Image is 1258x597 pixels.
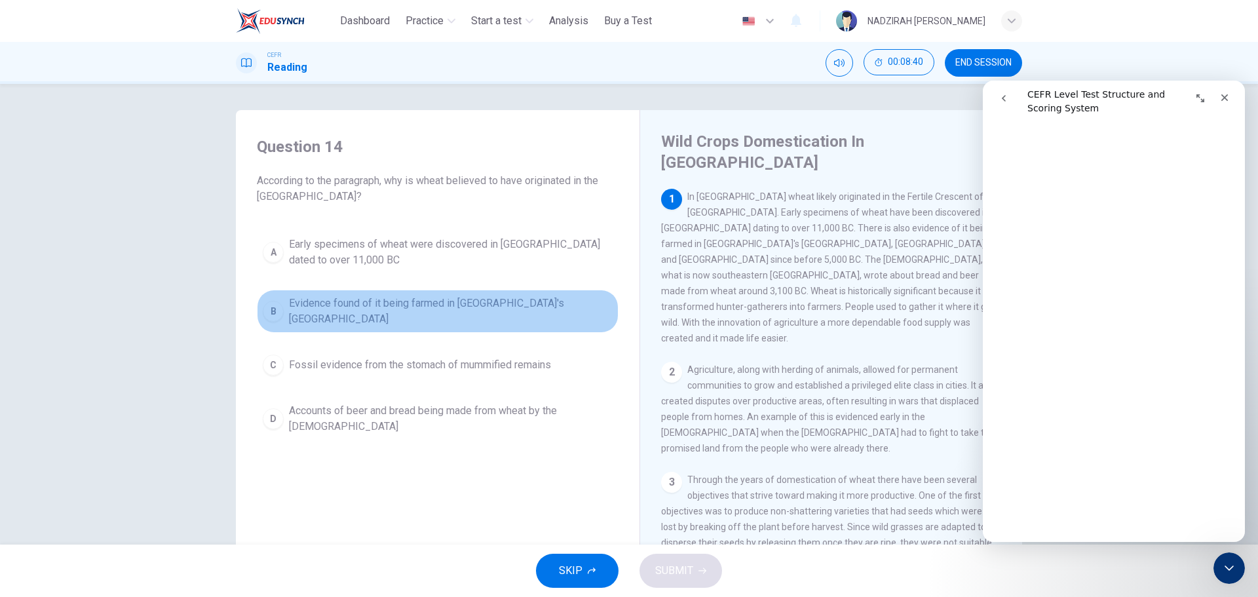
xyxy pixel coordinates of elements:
[661,189,682,210] div: 1
[740,16,757,26] img: en
[661,191,1002,343] span: In [GEOGRAPHIC_DATA] wheat likely originated in the Fertile Crescent of [GEOGRAPHIC_DATA]. Early ...
[471,13,522,29] span: Start a test
[400,9,461,33] button: Practice
[945,49,1022,77] button: END SESSION
[544,9,594,33] button: Analysis
[289,296,613,327] span: Evidence found of it being farmed in [GEOGRAPHIC_DATA]'s [GEOGRAPHIC_DATA]
[263,242,284,263] div: A
[263,301,284,322] div: B
[466,9,539,33] button: Start a test
[289,237,613,268] span: Early specimens of wheat were discovered in [GEOGRAPHIC_DATA] dated to over 11,000 BC
[236,8,335,34] a: ELTC logo
[536,554,619,588] button: SKIP
[257,136,619,157] h4: Question 14
[267,60,307,75] h1: Reading
[599,9,657,33] button: Buy a Test
[263,408,284,429] div: D
[604,13,652,29] span: Buy a Test
[826,49,853,77] div: Mute
[257,397,619,440] button: DAccounts of beer and bread being made from wheat by the [DEMOGRAPHIC_DATA]
[257,290,619,333] button: BEvidence found of it being farmed in [GEOGRAPHIC_DATA]'s [GEOGRAPHIC_DATA]
[836,10,857,31] img: Profile picture
[661,131,998,173] h4: Wild Crops Domestication In [GEOGRAPHIC_DATA]
[257,173,619,204] span: According to the paragraph, why is wheat believed to have originated in the [GEOGRAPHIC_DATA]?
[257,349,619,381] button: CFossil evidence from the stomach of mummified remains
[406,13,444,29] span: Practice
[289,357,551,373] span: Fossil evidence from the stomach of mummified remains
[1213,552,1245,584] iframe: To enrich screen reader interactions, please activate Accessibility in Grammarly extension settings
[340,13,390,29] span: Dashboard
[983,81,1245,542] iframe: Intercom live chat
[867,13,985,29] div: NADZIRAH [PERSON_NAME]
[661,364,995,453] span: Agriculture, along with herding of animals, allowed for permanent communities to grow and establi...
[661,362,682,383] div: 2
[559,562,582,580] span: SKIP
[549,13,588,29] span: Analysis
[864,49,934,75] button: 00:08:40
[263,355,284,376] div: C
[661,472,682,493] div: 3
[955,58,1012,68] span: END SESSION
[888,57,923,67] span: 00:08:40
[236,8,305,34] img: ELTC logo
[864,49,934,77] div: Hide
[289,403,613,434] span: Accounts of beer and bread being made from wheat by the [DEMOGRAPHIC_DATA]
[257,231,619,274] button: AEarly specimens of wheat were discovered in [GEOGRAPHIC_DATA] dated to over 11,000 BC
[335,9,395,33] button: Dashboard
[267,50,281,60] span: CEFR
